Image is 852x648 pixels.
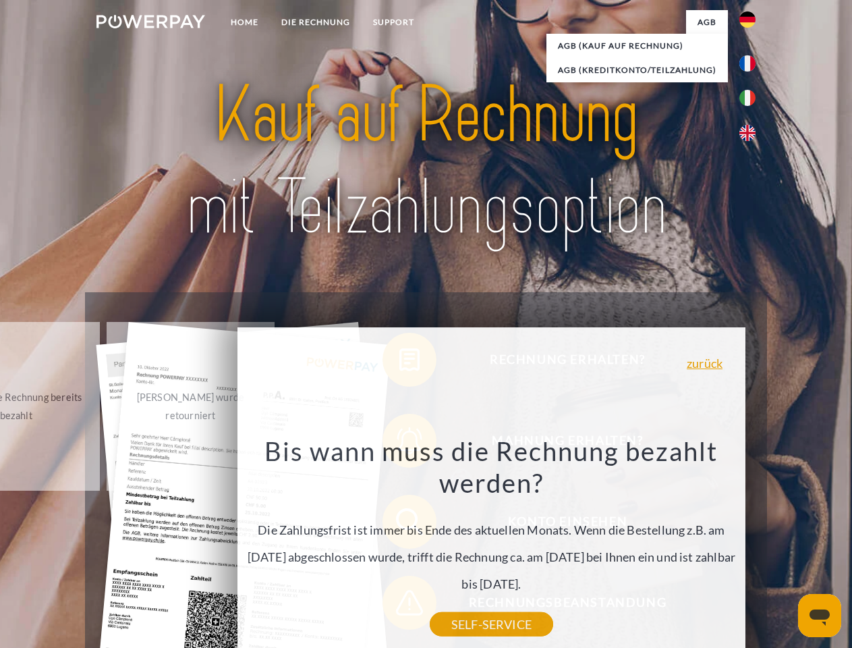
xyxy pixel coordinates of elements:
a: SELF-SERVICE [430,612,553,637]
img: it [739,90,756,106]
div: [PERSON_NAME] wurde retourniert [115,388,266,425]
img: title-powerpay_de.svg [129,65,723,259]
img: de [739,11,756,28]
a: AGB (Kauf auf Rechnung) [546,34,728,58]
img: logo-powerpay-white.svg [96,15,205,28]
a: SUPPORT [362,10,426,34]
img: fr [739,55,756,72]
div: Die Zahlungsfrist ist immer bis Ende des aktuellen Monats. Wenn die Bestellung z.B. am [DATE] abg... [246,435,738,624]
iframe: Schaltfläche zum Öffnen des Messaging-Fensters [798,594,841,637]
h3: Bis wann muss die Rechnung bezahlt werden? [246,435,738,500]
img: en [739,125,756,141]
a: agb [686,10,728,34]
a: AGB (Kreditkonto/Teilzahlung) [546,58,728,82]
a: DIE RECHNUNG [270,10,362,34]
a: zurück [687,357,722,369]
a: Home [219,10,270,34]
